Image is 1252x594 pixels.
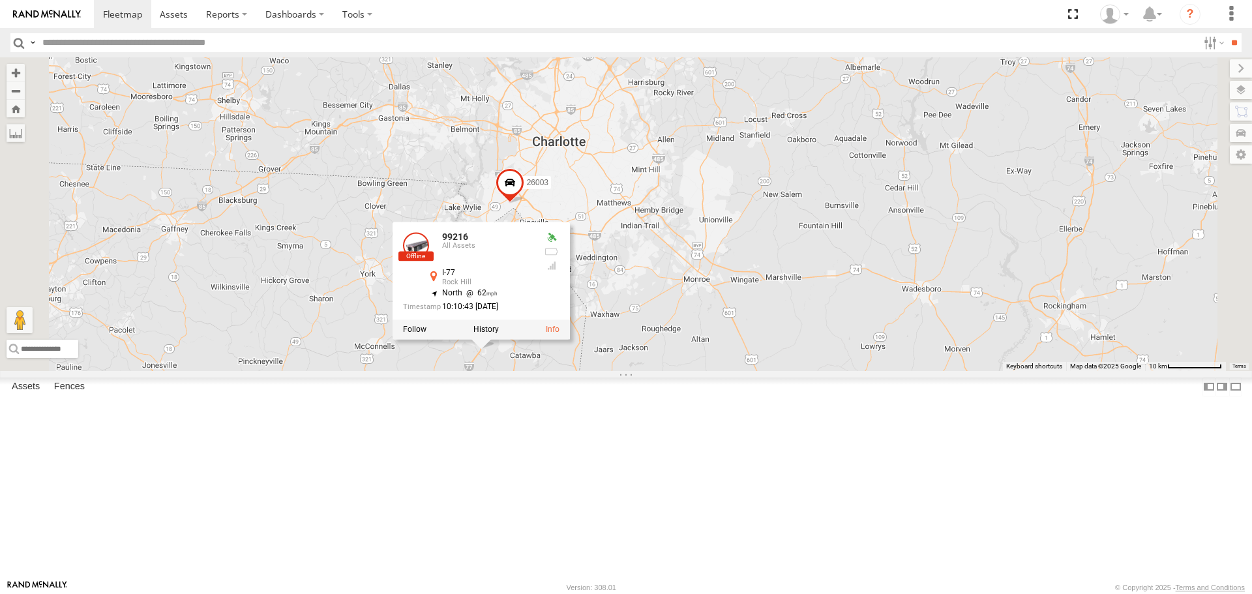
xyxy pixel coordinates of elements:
button: Zoom Home [7,100,25,117]
i: ? [1180,4,1200,25]
span: 26003 [527,178,548,187]
img: rand-logo.svg [13,10,81,19]
label: Search Filter Options [1199,33,1227,52]
div: Last Event GSM Signal Strength [544,261,559,271]
a: Terms (opens in new tab) [1232,363,1246,368]
a: Terms and Conditions [1176,584,1245,591]
label: Assets [5,378,46,396]
div: © Copyright 2025 - [1115,584,1245,591]
div: All Assets [442,243,533,250]
label: Realtime tracking of Asset [403,325,426,334]
span: Map data ©2025 Google [1070,363,1141,370]
div: Rock Hill [442,279,533,287]
div: No battery health information received from this device. [544,247,559,258]
div: Jon Shurlow [1095,5,1133,24]
button: Map Scale: 10 km per 80 pixels [1145,362,1226,371]
span: 10 km [1149,363,1167,370]
a: View Asset Details [546,325,559,334]
button: Keyboard shortcuts [1006,362,1062,371]
div: Valid GPS Fix [544,233,559,243]
a: Visit our Website [7,581,67,594]
label: Measure [7,124,25,142]
label: Fences [48,378,91,396]
a: View Asset Details [403,233,429,259]
label: Map Settings [1230,145,1252,164]
a: 99216 [442,232,468,243]
div: Date/time of location update [403,303,533,312]
button: Zoom out [7,82,25,100]
label: Hide Summary Table [1229,378,1242,396]
label: Search Query [27,33,38,52]
button: Zoom in [7,64,25,82]
label: Dock Summary Table to the Right [1215,378,1229,396]
span: North [442,289,462,298]
label: View Asset History [473,325,499,334]
button: Drag Pegman onto the map to open Street View [7,307,33,333]
div: I-77 [442,269,533,278]
span: 62 [462,289,498,298]
label: Dock Summary Table to the Left [1202,378,1215,396]
div: Version: 308.01 [567,584,616,591]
